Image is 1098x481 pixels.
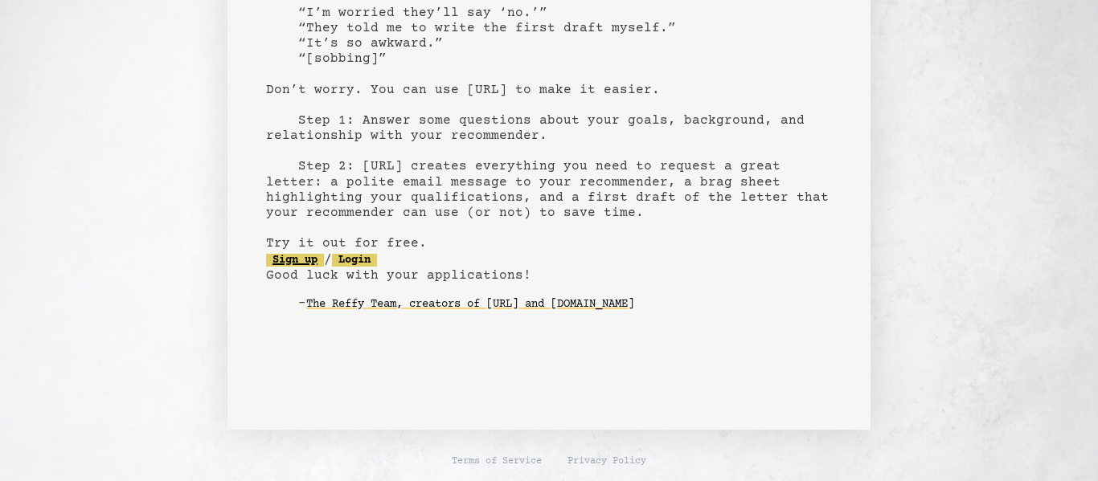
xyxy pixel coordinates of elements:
[306,291,634,317] a: The Reffy Team, creators of [URL] and [DOMAIN_NAME]
[567,455,646,468] a: Privacy Policy
[298,296,832,312] div: -
[332,254,377,267] a: Login
[452,455,542,468] a: Terms of Service
[266,254,324,267] a: Sign up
